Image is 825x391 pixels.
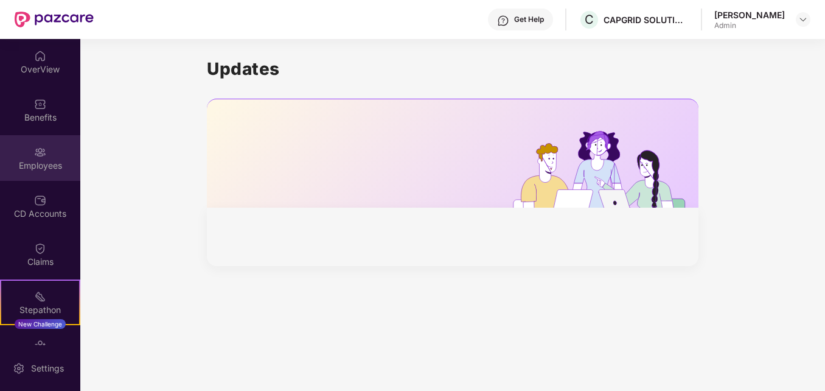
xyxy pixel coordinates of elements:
[1,304,79,316] div: Stepathon
[34,194,46,206] img: svg+xml;base64,PHN2ZyBpZD0iQ0RfQWNjb3VudHMiIGRhdGEtbmFtZT0iQ0QgQWNjb3VudHMiIHhtbG5zPSJodHRwOi8vd3...
[514,15,544,24] div: Get Help
[15,12,94,27] img: New Pazcare Logo
[34,242,46,255] img: svg+xml;base64,PHN2ZyBpZD0iQ2xhaW0iIHhtbG5zPSJodHRwOi8vd3d3LnczLm9yZy8yMDAwL3N2ZyIgd2lkdGg9IjIwIi...
[34,50,46,62] img: svg+xml;base64,PHN2ZyBpZD0iSG9tZSIgeG1sbnM9Imh0dHA6Ly93d3cudzMub3JnLzIwMDAvc3ZnIiB3aWR0aD0iMjAiIG...
[714,21,785,30] div: Admin
[585,12,594,27] span: C
[15,319,66,329] div: New Challenge
[207,58,698,79] h1: Updates
[604,14,689,26] div: CAPGRID SOLUTIONS PRIVATE LIMITED
[798,15,808,24] img: svg+xml;base64,PHN2ZyBpZD0iRHJvcGRvd24tMzJ4MzIiIHhtbG5zPSJodHRwOi8vd3d3LnczLm9yZy8yMDAwL3N2ZyIgd2...
[513,131,698,208] img: hrOnboarding
[34,98,46,110] img: svg+xml;base64,PHN2ZyBpZD0iQmVuZWZpdHMiIHhtbG5zPSJodHRwOi8vd3d3LnczLm9yZy8yMDAwL3N2ZyIgd2lkdGg9Ij...
[714,9,785,21] div: [PERSON_NAME]
[34,146,46,158] img: svg+xml;base64,PHN2ZyBpZD0iRW1wbG95ZWVzIiB4bWxucz0iaHR0cDovL3d3dy53My5vcmcvMjAwMC9zdmciIHdpZHRoPS...
[34,291,46,303] img: svg+xml;base64,PHN2ZyB4bWxucz0iaHR0cDovL3d3dy53My5vcmcvMjAwMC9zdmciIHdpZHRoPSIyMSIgaGVpZ2h0PSIyMC...
[27,362,68,375] div: Settings
[497,15,509,27] img: svg+xml;base64,PHN2ZyBpZD0iSGVscC0zMngzMiIgeG1sbnM9Imh0dHA6Ly93d3cudzMub3JnLzIwMDAvc3ZnIiB3aWR0aD...
[13,362,25,375] img: svg+xml;base64,PHN2ZyBpZD0iU2V0dGluZy0yMHgyMCIgeG1sbnM9Imh0dHA6Ly93d3cudzMub3JnLzIwMDAvc3ZnIiB3aW...
[34,339,46,351] img: svg+xml;base64,PHN2ZyBpZD0iRW5kb3JzZW1lbnRzIiB4bWxucz0iaHR0cDovL3d3dy53My5vcmcvMjAwMC9zdmciIHdpZH...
